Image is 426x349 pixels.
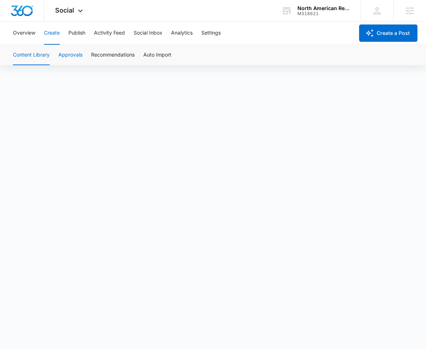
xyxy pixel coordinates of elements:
[297,11,350,16] div: account id
[68,22,85,45] button: Publish
[20,12,35,17] div: v 4.0.25
[80,42,121,47] div: Keywords by Traffic
[171,22,193,45] button: Analytics
[13,22,35,45] button: Overview
[297,5,350,11] div: account name
[359,24,417,42] button: Create a Post
[58,45,82,65] button: Approvals
[19,19,79,24] div: Domain: [DOMAIN_NAME]
[143,45,171,65] button: Auto Import
[12,19,17,24] img: website_grey.svg
[13,45,50,65] button: Content Library
[72,42,77,48] img: tab_keywords_by_traffic_grey.svg
[201,22,221,45] button: Settings
[19,42,25,48] img: tab_domain_overview_orange.svg
[91,45,135,65] button: Recommendations
[44,22,60,45] button: Create
[134,22,162,45] button: Social Inbox
[12,12,17,17] img: logo_orange.svg
[27,42,64,47] div: Domain Overview
[55,6,74,14] span: Social
[94,22,125,45] button: Activity Feed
